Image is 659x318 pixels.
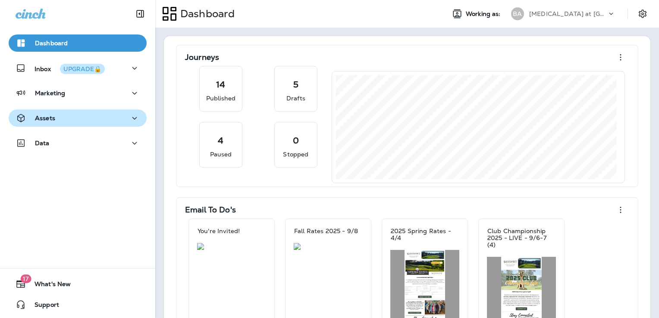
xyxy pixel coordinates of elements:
[9,84,147,102] button: Marketing
[391,228,459,241] p: 2025 Spring Rates - 4/4
[293,80,298,89] p: 5
[511,7,524,20] div: BA
[466,10,502,18] span: Working as:
[206,94,235,103] p: Published
[177,7,235,20] p: Dashboard
[9,134,147,152] button: Data
[294,228,358,234] p: Fall Rates 2025 - 9/8
[35,115,55,122] p: Assets
[20,274,31,283] span: 17
[487,228,555,248] p: Club Championship 2025 - LIVE - 9/6-7 (4)
[128,5,152,22] button: Collapse Sidebar
[529,10,607,17] p: [MEDICAL_DATA] at [GEOGRAPHIC_DATA]
[293,136,299,145] p: 0
[26,281,71,291] span: What's New
[283,150,308,159] p: Stopped
[9,275,147,293] button: 17What's New
[26,301,59,312] span: Support
[9,109,147,127] button: Assets
[35,140,50,147] p: Data
[286,94,305,103] p: Drafts
[63,66,101,72] div: UPGRADE🔒
[216,80,225,89] p: 14
[9,59,147,77] button: InboxUPGRADE🔒
[197,243,266,250] img: e6096ef7-fd92-455a-bd47-fd88b6646c5e.jpg
[60,64,105,74] button: UPGRADE🔒
[35,40,68,47] p: Dashboard
[294,243,363,250] img: 9937cd7b-ff9f-464d-a58d-14ae53b36e1e.jpg
[635,6,650,22] button: Settings
[35,90,65,97] p: Marketing
[198,228,240,234] p: You're Invited!
[35,64,105,73] p: Inbox
[9,34,147,52] button: Dashboard
[9,296,147,313] button: Support
[185,206,236,214] p: Email To Do's
[185,53,219,62] p: Journeys
[210,150,232,159] p: Paused
[218,136,223,145] p: 4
